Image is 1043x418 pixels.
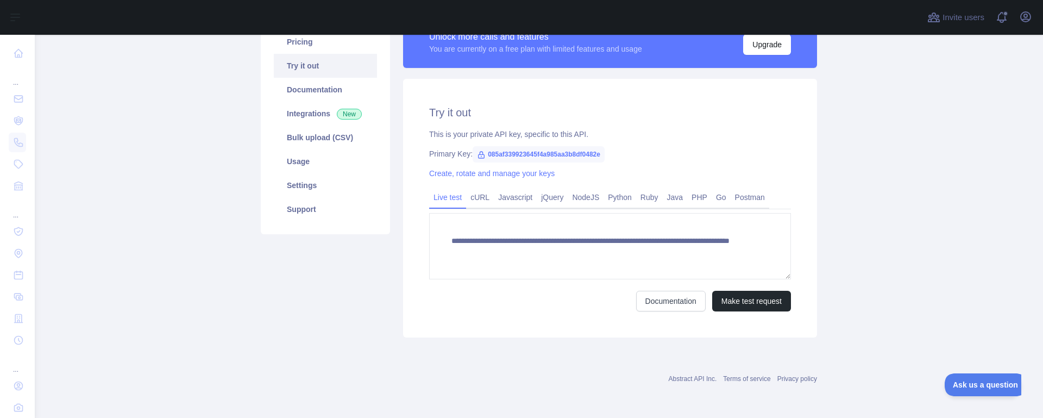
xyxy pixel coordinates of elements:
[429,129,791,140] div: This is your private API key, specific to this API.
[945,373,1021,396] iframe: Toggle Customer Support
[731,189,769,206] a: Postman
[9,65,26,87] div: ...
[9,352,26,374] div: ...
[943,11,984,24] span: Invite users
[274,173,377,197] a: Settings
[568,189,604,206] a: NodeJS
[663,189,688,206] a: Java
[636,189,663,206] a: Ruby
[429,30,642,43] div: Unlock more calls and features
[274,30,377,54] a: Pricing
[274,149,377,173] a: Usage
[604,189,636,206] a: Python
[429,189,466,206] a: Live test
[337,109,362,120] span: New
[494,189,537,206] a: Javascript
[925,9,987,26] button: Invite users
[274,197,377,221] a: Support
[473,146,605,163] span: 085af339923645f4a985aa3b8df0482e
[712,189,731,206] a: Go
[466,189,494,206] a: cURL
[274,54,377,78] a: Try it out
[723,375,770,383] a: Terms of service
[537,189,568,206] a: jQuery
[274,102,377,126] a: Integrations New
[429,105,791,120] h2: Try it out
[9,198,26,220] div: ...
[429,169,555,178] a: Create, rotate and manage your keys
[743,34,791,55] button: Upgrade
[636,291,706,311] a: Documentation
[777,375,817,383] a: Privacy policy
[274,126,377,149] a: Bulk upload (CSV)
[669,375,717,383] a: Abstract API Inc.
[274,78,377,102] a: Documentation
[712,291,791,311] button: Make test request
[429,148,791,159] div: Primary Key:
[687,189,712,206] a: PHP
[429,43,642,54] div: You are currently on a free plan with limited features and usage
